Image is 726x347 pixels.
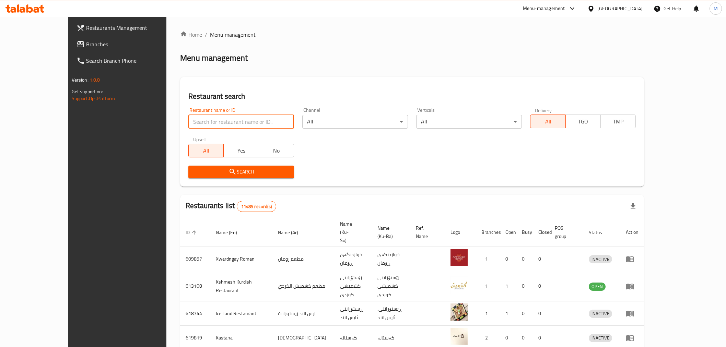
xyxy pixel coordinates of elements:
[626,282,639,290] div: Menu
[71,52,189,69] a: Search Branch Phone
[604,117,633,127] span: TMP
[226,146,256,156] span: Yes
[186,228,199,237] span: ID
[335,247,372,271] td: خواردنگەی ڕۆمان
[302,115,408,129] div: All
[450,249,468,266] img: Xwardngay Roman
[533,247,549,271] td: 0
[500,301,516,326] td: 1
[523,4,565,13] div: Menu-management
[272,271,335,301] td: مطعم كشميش الكردي
[516,271,533,301] td: 0
[210,31,256,39] span: Menu management
[416,224,437,240] span: Ref. Name
[565,115,601,128] button: TGO
[533,271,549,301] td: 0
[72,94,115,103] a: Support.OpsPlatform
[476,247,500,271] td: 1
[500,271,516,301] td: 1
[237,203,276,210] span: 11485 record(s)
[210,271,272,301] td: Kshmesh Kurdish Restaurant
[72,87,103,96] span: Get support on:
[216,228,246,237] span: Name (En)
[620,218,644,247] th: Action
[445,218,476,247] th: Logo
[450,303,468,321] img: Ice Land Restaurant
[516,301,533,326] td: 0
[72,75,89,84] span: Version:
[476,271,500,301] td: 1
[188,91,636,101] h2: Restaurant search
[600,115,636,128] button: TMP
[589,283,606,290] span: OPEN
[180,31,644,39] nav: breadcrumb
[272,301,335,326] td: ايس لاند ريستورانت
[516,218,533,247] th: Busy
[714,5,718,12] span: M
[416,115,522,129] div: All
[90,75,100,84] span: 1.0.0
[626,334,639,342] div: Menu
[476,301,500,326] td: 1
[555,224,575,240] span: POS group
[188,166,294,178] button: Search
[180,31,202,39] a: Home
[476,218,500,247] th: Branches
[262,146,291,156] span: No
[180,301,210,326] td: 618744
[186,201,276,212] h2: Restaurants list
[86,40,184,48] span: Branches
[188,115,294,129] input: Search for restaurant name or ID..
[589,255,612,263] div: INACTIVE
[533,218,549,247] th: Closed
[533,117,563,127] span: All
[533,301,549,326] td: 0
[71,36,189,52] a: Branches
[205,31,207,39] li: /
[180,52,248,63] h2: Menu management
[193,137,206,142] label: Upsell
[500,218,516,247] th: Open
[450,276,468,294] img: Kshmesh Kurdish Restaurant
[71,20,189,36] a: Restaurants Management
[335,271,372,301] td: رێستۆرانتی کشمیشى كوردى
[191,146,221,156] span: All
[589,310,612,318] span: INACTIVE
[180,247,210,271] td: 609857
[278,228,307,237] span: Name (Ar)
[188,144,224,157] button: All
[625,198,641,215] div: Export file
[272,247,335,271] td: مطعم رومان
[86,24,184,32] span: Restaurants Management
[372,271,410,301] td: رێستۆرانتی کشمیشى كوردى
[450,328,468,345] img: Kastana
[210,301,272,326] td: Ice Land Restaurant
[372,247,410,271] td: خواردنگەی ڕۆمان
[535,108,552,112] label: Delivery
[372,301,410,326] td: .ڕێستۆرانتی ئایس لاند
[377,224,402,240] span: Name (Ku-Ba)
[516,247,533,271] td: 0
[180,271,210,301] td: 613108
[589,334,612,342] span: INACTIVE
[259,144,294,157] button: No
[500,247,516,271] td: 0
[223,144,259,157] button: Yes
[340,220,364,244] span: Name (Ku-So)
[530,115,565,128] button: All
[237,201,276,212] div: Total records count
[626,309,639,318] div: Menu
[589,228,611,237] span: Status
[210,247,272,271] td: Xwardngay Roman
[597,5,643,12] div: [GEOGRAPHIC_DATA]
[589,255,612,263] span: INACTIVE
[335,301,372,326] td: ڕێستۆرانتی ئایس لاند
[194,168,289,176] span: Search
[569,117,598,127] span: TGO
[626,255,639,263] div: Menu
[86,57,184,65] span: Search Branch Phone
